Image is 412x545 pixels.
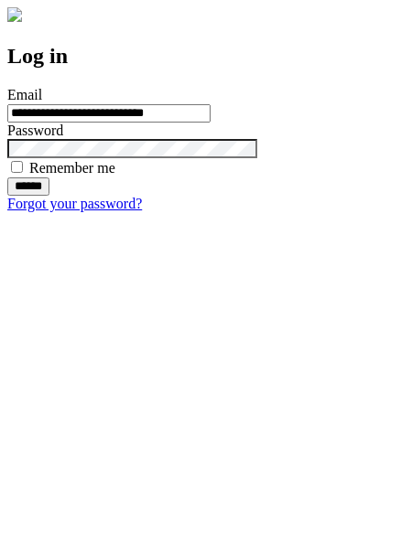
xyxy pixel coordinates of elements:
a: Forgot your password? [7,196,142,211]
label: Remember me [29,160,115,176]
label: Password [7,123,63,138]
img: logo-4e3dc11c47720685a147b03b5a06dd966a58ff35d612b21f08c02c0306f2b779.png [7,7,22,22]
h2: Log in [7,44,405,69]
label: Email [7,87,42,102]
